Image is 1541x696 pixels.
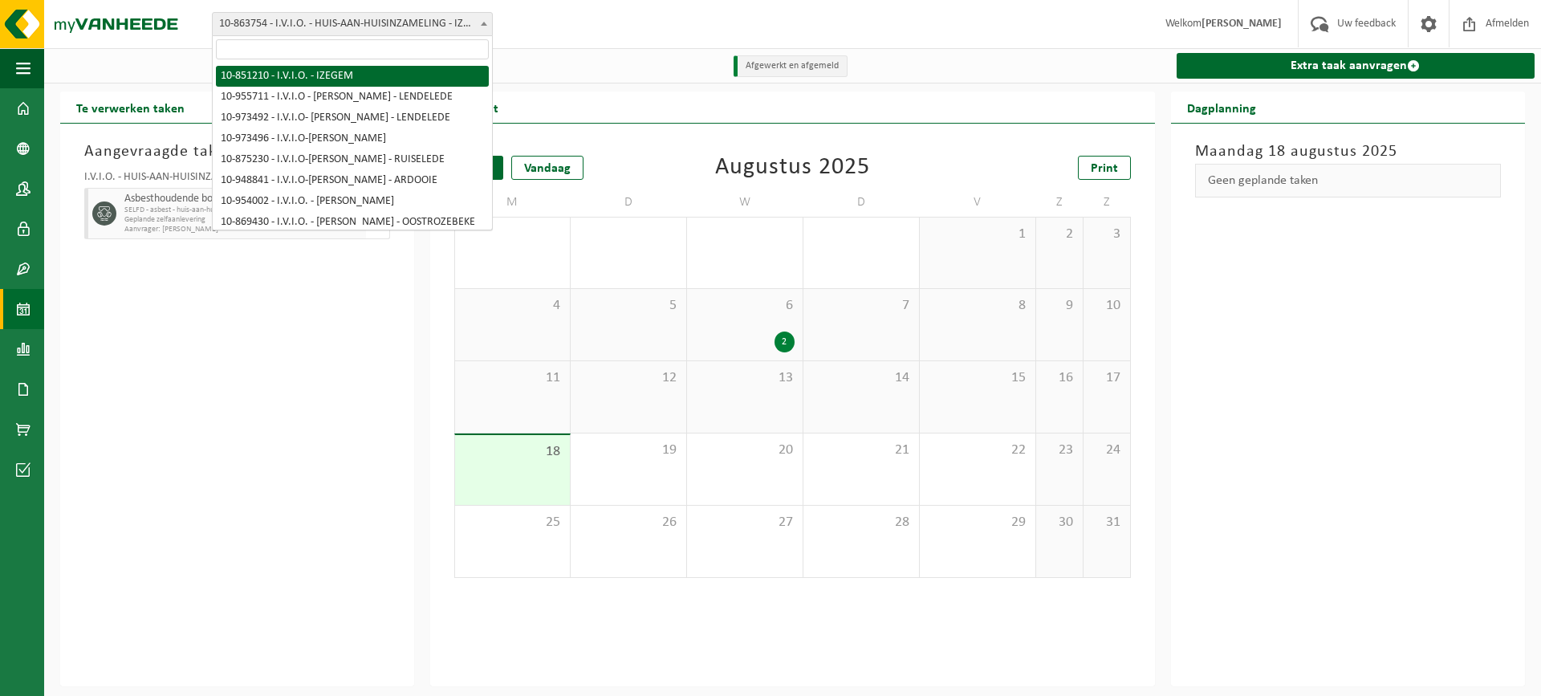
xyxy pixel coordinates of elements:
a: Extra taak aanvragen [1177,53,1535,79]
h3: Aangevraagde taken ( ) [84,140,390,164]
span: 9 [1044,297,1075,315]
div: 2 [775,332,795,352]
h2: Dagplanning [1171,92,1272,123]
span: 12 [579,369,678,387]
li: 10-869430 - I.V.I.O. - [PERSON_NAME] - OOSTROZEBEKE [216,212,489,233]
span: 7 [811,297,911,315]
span: 31 [1092,514,1122,531]
td: Z [1036,188,1084,217]
span: 26 [579,514,678,531]
span: Geplande zelfaanlevering [124,215,362,225]
span: 3 [1092,226,1122,243]
span: Aanvrager: [PERSON_NAME] [124,225,362,234]
span: 30 [1044,514,1075,531]
span: 17 [1092,369,1122,387]
span: SELFD - asbest - huis-aan-huisinzameling - I.V.I.O. [124,206,362,215]
span: 6 [695,297,795,315]
h3: Maandag 18 augustus 2025 [1195,140,1501,164]
td: D [803,188,920,217]
li: 10-954002 - I.V.I.O. - [PERSON_NAME] [216,191,489,212]
span: 18 [463,443,562,461]
span: 10 [1092,297,1122,315]
span: 14 [811,369,911,387]
li: 10-875230 - I.V.I.O-[PERSON_NAME] - RUISELEDE [216,149,489,170]
div: Geen geplande taken [1195,164,1501,197]
span: 13 [695,369,795,387]
span: 10-863754 - I.V.I.O. - HUIS-AAN-HUISINZAMELING - IZEGEM [213,13,492,35]
span: 15 [928,369,1027,387]
span: 25 [463,514,562,531]
span: 21 [811,442,911,459]
h2: Te verwerken taken [60,92,201,123]
span: 24 [1092,442,1122,459]
span: 16 [1044,369,1075,387]
td: Z [1084,188,1131,217]
span: 8 [928,297,1027,315]
span: 4 [463,297,562,315]
a: Print [1078,156,1131,180]
li: Afgewerkt en afgemeld [734,55,848,77]
span: 2 [1044,226,1075,243]
div: Vandaag [511,156,583,180]
span: 19 [579,442,678,459]
span: 11 [463,369,562,387]
span: 22 [928,442,1027,459]
td: D [571,188,687,217]
span: Asbesthoudende bouwmaterialen cementgebonden (hechtgebonden) [124,193,362,206]
li: 10-973492 - I.V.I.O- [PERSON_NAME] - LENDELEDE [216,108,489,128]
div: I.V.I.O. - HUIS-AAN-HUISINZAMELING [84,172,390,188]
span: Print [1091,162,1118,175]
span: 23 [1044,442,1075,459]
li: 10-955711 - I.V.I.O - [PERSON_NAME] - LENDELEDE [216,87,489,108]
span: 28 [811,514,911,531]
span: 5 [579,297,678,315]
div: Augustus 2025 [715,156,870,180]
li: 10-973496 - I.V.I.O-[PERSON_NAME] [216,128,489,149]
td: W [687,188,803,217]
span: 1 [928,226,1027,243]
td: V [920,188,1036,217]
span: 20 [695,442,795,459]
span: 27 [695,514,795,531]
span: 10-863754 - I.V.I.O. - HUIS-AAN-HUISINZAMELING - IZEGEM [212,12,493,36]
strong: [PERSON_NAME] [1201,18,1282,30]
td: M [454,188,571,217]
li: 10-851210 - I.V.I.O. - IZEGEM [216,66,489,87]
li: 10-948841 - I.V.I.O-[PERSON_NAME] - ARDOOIE [216,170,489,191]
span: 29 [928,514,1027,531]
